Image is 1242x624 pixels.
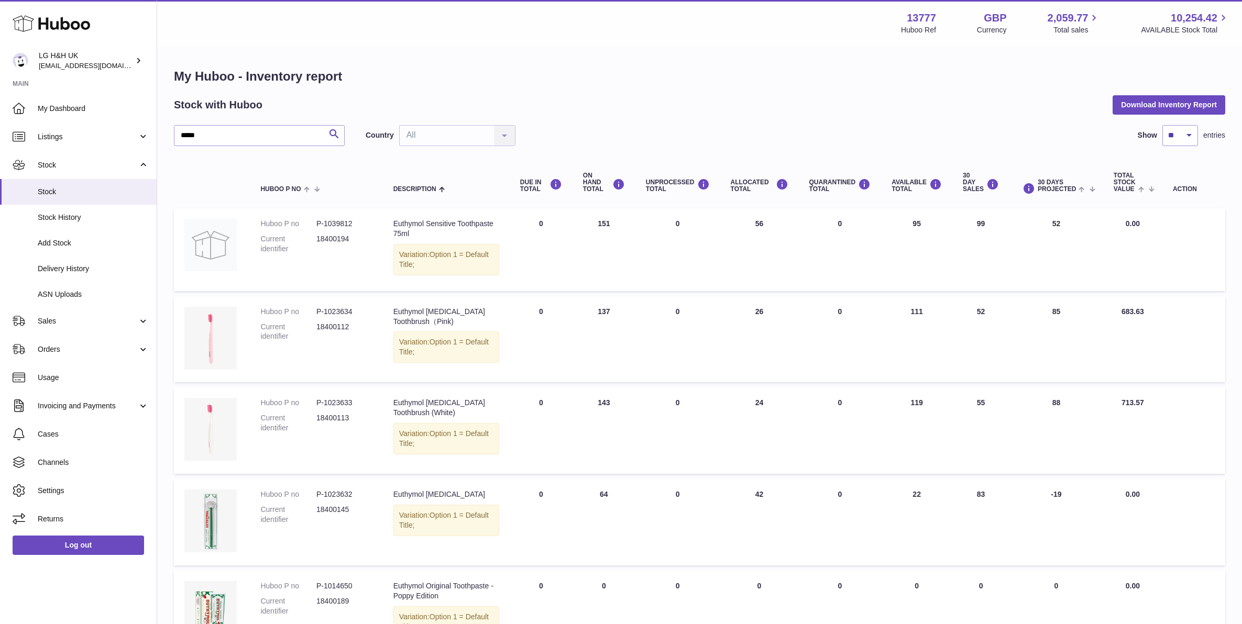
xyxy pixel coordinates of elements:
td: 0 [510,296,573,383]
span: Orders [38,344,138,354]
img: product image [184,489,237,552]
span: Option 1 = Default Title; [399,511,489,529]
td: 143 [573,387,635,474]
td: 151 [573,208,635,291]
strong: 13777 [907,11,936,25]
dd: 18400145 [316,505,372,525]
strong: GBP [984,11,1006,25]
span: Invoicing and Payments [38,401,138,411]
div: Currency [977,25,1007,35]
td: 64 [573,479,635,565]
a: Log out [13,536,144,554]
span: Cases [38,429,149,439]
span: Usage [38,373,149,383]
div: UNPROCESSED Total [646,179,710,193]
div: Variation: [393,505,499,536]
dt: Current identifier [260,413,316,433]
div: QUARANTINED Total [809,179,871,193]
span: Sales [38,316,138,326]
div: LG H&H UK [39,51,133,71]
span: 0 [838,219,842,228]
span: Settings [38,486,149,496]
div: Euthymol [MEDICAL_DATA] Toothbrush（Pink) [393,307,499,327]
span: 0 [838,490,842,498]
td: 85 [1009,296,1103,383]
td: 22 [881,479,952,565]
span: 10,254.42 [1171,11,1217,25]
td: 88 [1009,387,1103,474]
label: Country [366,130,394,140]
div: AVAILABLE Total [892,179,942,193]
span: Listings [38,132,138,142]
span: Option 1 = Default Title; [399,250,489,269]
img: product image [184,307,237,370]
span: 2,059.77 [1048,11,1089,25]
td: 26 [720,296,799,383]
dt: Current identifier [260,505,316,525]
td: 0 [635,296,720,383]
td: 0 [510,387,573,474]
span: 0 [838,307,842,316]
span: 713.57 [1122,398,1144,407]
span: Add Stock [38,238,149,248]
dd: 18400112 [316,322,372,342]
span: Delivery History [38,264,149,274]
span: Option 1 = Default Title; [399,338,489,356]
span: Returns [38,514,149,524]
dt: Current identifier [260,322,316,342]
td: 0 [635,479,720,565]
h2: Stock with Huboo [174,98,262,112]
dt: Huboo P no [260,581,316,591]
td: 55 [952,387,1009,474]
div: Variation: [393,244,499,275]
dt: Huboo P no [260,219,316,229]
h1: My Huboo - Inventory report [174,68,1225,85]
td: 0 [635,387,720,474]
div: ALLOCATED Total [731,179,788,193]
div: Variation: [393,331,499,363]
span: Option 1 = Default Title; [399,429,489,448]
div: Euthymol Original Toothpaste - Poppy Edition [393,581,499,601]
span: 0.00 [1126,582,1140,590]
span: Description [393,186,436,193]
span: Channels [38,458,149,467]
div: Euthymol Sensitive Toothpaste 75ml [393,219,499,239]
dt: Huboo P no [260,398,316,408]
label: Show [1138,130,1157,140]
dd: P-1023633 [316,398,372,408]
td: 52 [1009,208,1103,291]
span: Total sales [1053,25,1100,35]
dt: Huboo P no [260,307,316,317]
div: 30 DAY SALES [963,172,999,193]
div: Euthymol [MEDICAL_DATA] [393,489,499,499]
span: 0.00 [1126,219,1140,228]
div: Action [1173,186,1215,193]
span: 0.00 [1126,490,1140,498]
td: -19 [1009,479,1103,565]
td: 42 [720,479,799,565]
div: Huboo Ref [901,25,936,35]
td: 0 [635,208,720,291]
img: veechen@lghnh.co.uk [13,53,28,69]
td: 24 [720,387,799,474]
dd: P-1023634 [316,307,372,317]
button: Download Inventory Report [1113,95,1225,114]
td: 83 [952,479,1009,565]
td: 0 [510,479,573,565]
span: 30 DAYS PROJECTED [1038,179,1076,193]
dd: 18400194 [316,234,372,254]
td: 0 [510,208,573,291]
dt: Current identifier [260,234,316,254]
dt: Huboo P no [260,489,316,499]
td: 95 [881,208,952,291]
dd: P-1023632 [316,489,372,499]
span: Stock [38,160,138,170]
span: Total stock value [1114,172,1136,193]
span: [EMAIL_ADDRESS][DOMAIN_NAME] [39,61,154,70]
span: ASN Uploads [38,289,149,299]
img: product image [184,398,237,461]
span: 0 [838,398,842,407]
dd: P-1039812 [316,219,372,229]
span: Huboo P no [260,186,301,193]
dd: 18400113 [316,413,372,433]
